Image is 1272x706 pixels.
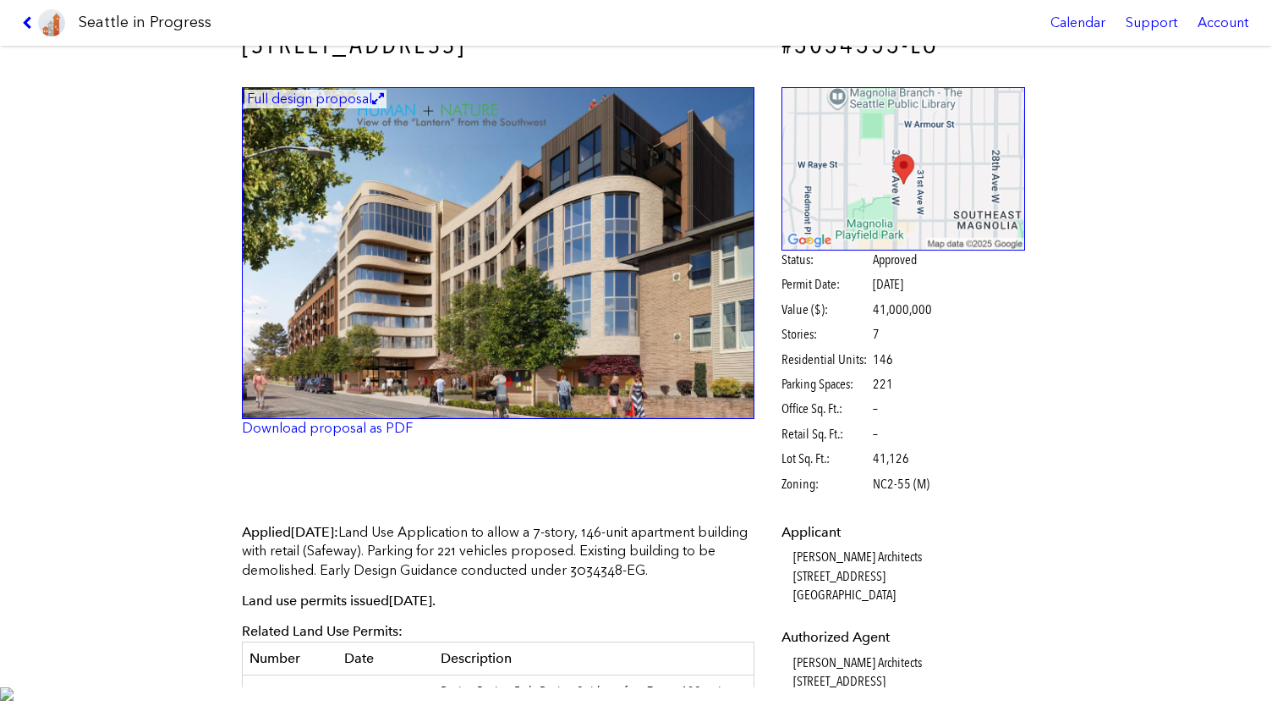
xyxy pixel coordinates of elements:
[873,350,893,369] span: 146
[781,251,870,269] span: Status:
[79,12,211,33] h1: Seattle in Progress
[242,523,754,580] p: Land Use Application to allow a 7-story, 146-unit apartment building with retail (Safeway). Parki...
[781,400,870,418] span: Office Sq. Ft.:
[781,523,1026,542] dt: Applicant
[781,375,870,394] span: Parking Spaces:
[242,592,754,610] p: Land use permits issued .
[242,623,403,639] span: Related Land Use Permits:
[434,642,754,675] th: Description
[781,425,870,444] span: Retail Sq. Ft.:
[781,475,870,494] span: Zoning:
[793,548,1026,604] dd: [PERSON_NAME] Architects [STREET_ADDRESS] [GEOGRAPHIC_DATA]
[244,90,387,108] figcaption: Full design proposal
[243,642,337,675] th: Number
[337,642,434,675] th: Date
[873,475,929,494] span: NC2-55 (M)
[242,87,754,420] a: Full design proposal
[242,420,413,436] a: Download proposal as PDF
[781,628,1026,647] dt: Authorized Agent
[38,9,65,36] img: favicon-96x96.png
[781,87,1026,251] img: staticmap
[781,275,870,294] span: Permit Date:
[873,425,878,444] span: –
[873,325,880,344] span: 7
[781,450,870,468] span: Lot Sq. Ft.:
[873,301,932,319] span: 41,000,000
[873,251,917,269] span: Approved
[781,350,870,369] span: Residential Units:
[242,87,754,420] img: 20.jpg
[389,593,432,609] span: [DATE]
[873,375,893,394] span: 221
[873,276,903,292] span: [DATE]
[873,400,878,418] span: –
[781,301,870,319] span: Value ($):
[873,450,909,468] span: 41,126
[291,524,334,540] span: [DATE]
[242,524,338,540] span: Applied :
[781,325,870,344] span: Stories:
